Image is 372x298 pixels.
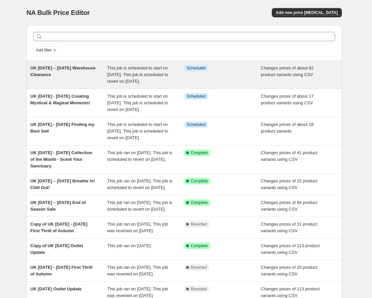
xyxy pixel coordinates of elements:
span: Complete [191,150,208,155]
span: Scheduled [187,122,206,127]
span: Changes prices of 113 product variants using CSV [261,286,320,298]
span: This job ran on [DATE]. This job is scheduled to revert on [DATE]. [107,200,172,212]
span: Scheduled [187,94,206,99]
span: Reverted [191,222,207,227]
span: Changes prices of about 82 product variants using CSV [261,65,314,77]
span: UK [DATE] - [DATE] Creating Mystical & Magical Moments! [31,94,91,105]
span: UK [DATE] - [DATE] First Thrill of Autumn [31,265,93,276]
span: UK [DATE] – [DATE] End of Season Sale [31,200,86,212]
span: Complete [191,178,208,184]
span: Changes prices of 31 product variants using CSV [261,222,317,233]
span: Changes prices of about 18 product variants [261,122,314,134]
span: UK [DATE] - [DATE] Finding my Best Self [31,122,95,134]
span: NA Bulk Price Editor [27,9,90,16]
span: Add filter [36,48,52,53]
span: Complete [191,243,208,248]
span: UK [DATE] – [DATE] Breathe in! Chill Out! [31,178,95,190]
span: Copy of UK [DATE] Outlet Update [31,243,83,255]
span: Changes prices of 113 product variants using CSV [261,243,320,255]
span: Changes prices of 33 product variants using CSV [261,265,317,276]
button: Add new price [MEDICAL_DATA] [272,8,341,17]
span: Scheduled [187,65,206,71]
span: Changes prices of 84 product variants using CSV [261,200,317,212]
span: Complete [191,200,208,205]
span: UK [DATE] – [DATE] Warehouse Clearance [31,65,96,77]
span: This job is scheduled to start on [DATE]. This job is scheduled to revert on [DATE]. [107,94,168,112]
span: Changes prices of 41 product variants using CSV [261,150,317,162]
span: This job ran on [DATE]. This job is scheduled to revert on [DATE]. [107,150,172,162]
span: Copy of UK [DATE] - [DATE] First Thrill of Autumn [31,222,88,233]
span: Changes prices of about 17 product variants using CSV [261,94,314,105]
span: Add new price [MEDICAL_DATA] [276,10,337,15]
button: Add filter [33,46,60,54]
span: Changes prices of 15 product variants using CSV [261,178,317,190]
span: This job ran on [DATE]. [107,243,152,248]
span: This job is scheduled to start on [DATE]. This job is scheduled to revert on [DATE]. [107,122,168,140]
span: This job ran on [DATE]. This job was reverted on [DATE]. [107,286,168,298]
span: Reverted [191,286,207,292]
span: This job ran on [DATE]. This job was reverted on [DATE]. [107,222,168,233]
span: This job ran on [DATE]. This job was reverted on [DATE]. [107,265,168,276]
span: Reverted [191,265,207,270]
span: This job is scheduled to start on [DATE]. This job is scheduled to revert on [DATE]. [107,65,168,84]
span: UK [DATE] - [DATE] Collection of the Month - Scent Your Sanctuary [31,150,93,168]
span: This job ran on [DATE]. This job is scheduled to revert on [DATE]. [107,178,172,190]
span: UK [DATE] Outlet Update [31,286,82,291]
